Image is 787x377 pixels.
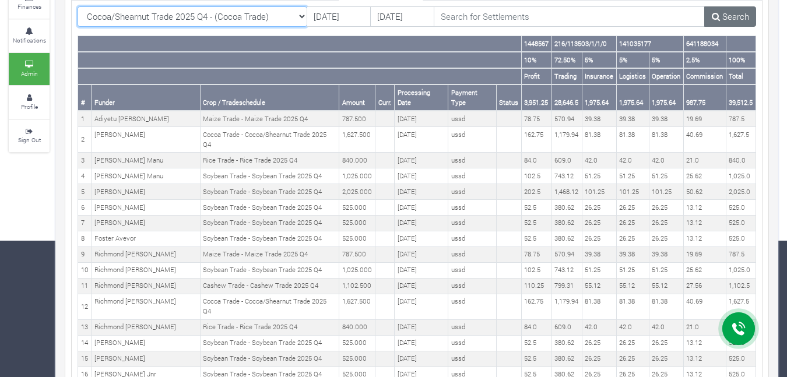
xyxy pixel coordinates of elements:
[200,231,339,246] td: Soybean Trade - Soybean Trade 2025 Q4
[78,231,92,246] td: 8
[726,84,756,111] th: 39,512.5
[521,278,551,294] td: 110.25
[551,294,582,319] td: 1,179.94
[21,103,38,111] small: Profile
[551,84,582,111] th: 28,646.5
[395,294,448,319] td: [DATE]
[92,111,201,126] td: Adiyetu [PERSON_NAME]
[616,231,649,246] td: 26.25
[683,68,726,84] th: Commission
[200,184,339,200] td: Soybean Trade - Soybean Trade 2025 Q4
[448,335,497,351] td: ussd
[683,278,726,294] td: 27.56
[395,319,448,335] td: [DATE]
[395,215,448,231] td: [DATE]
[649,351,683,367] td: 26.25
[339,262,375,278] td: 1,025.000
[200,153,339,168] td: Rice Trade - Rice Trade 2025 Q4
[683,262,726,278] td: 25.62
[616,319,649,335] td: 42.0
[78,84,92,111] th: #
[92,84,201,111] th: Funder
[448,294,497,319] td: ussd
[339,246,375,262] td: 787.500
[9,86,50,118] a: Profile
[339,153,375,168] td: 840.000
[92,278,201,294] td: Richmond [PERSON_NAME]
[616,153,649,168] td: 42.0
[649,168,683,184] td: 51.25
[683,184,726,200] td: 50.62
[395,153,448,168] td: [DATE]
[683,335,726,351] td: 13.12
[683,215,726,231] td: 13.12
[339,335,375,351] td: 525.000
[616,52,649,68] th: 5%
[582,215,616,231] td: 26.25
[339,84,375,111] th: Amount
[200,351,339,367] td: Soybean Trade - Soybean Trade 2025 Q4
[582,68,616,84] th: Insurance
[200,111,339,126] td: Maize Trade - Maize Trade 2025 Q4
[551,278,582,294] td: 799.31
[339,351,375,367] td: 525.000
[521,84,551,111] th: 3,951.25
[551,52,582,68] th: 72.50%
[200,215,339,231] td: Soybean Trade - Soybean Trade 2025 Q4
[726,262,756,278] td: 1,025.0
[726,52,756,68] th: 100%
[551,200,582,216] td: 380.62
[616,200,649,216] td: 26.25
[582,111,616,126] td: 39.38
[78,168,92,184] td: 4
[434,6,705,27] input: Search for Settlements
[78,278,92,294] td: 11
[616,294,649,319] td: 81.38
[395,168,448,184] td: [DATE]
[92,351,201,367] td: [PERSON_NAME]
[582,294,616,319] td: 81.38
[78,127,92,153] td: 2
[582,246,616,262] td: 39.38
[649,294,683,319] td: 81.38
[9,20,50,52] a: Notifications
[521,68,551,84] th: Profit
[92,200,201,216] td: [PERSON_NAME]
[448,84,497,111] th: Payment Type
[78,246,92,262] td: 9
[339,231,375,246] td: 525.000
[395,278,448,294] td: [DATE]
[582,168,616,184] td: 51.25
[582,335,616,351] td: 26.25
[92,215,201,231] td: [PERSON_NAME]
[13,36,46,44] small: Notifications
[726,351,756,367] td: 525.0
[683,319,726,335] td: 21.0
[649,231,683,246] td: 26.25
[78,200,92,216] td: 6
[726,278,756,294] td: 1,102.5
[649,200,683,216] td: 26.25
[200,200,339,216] td: Soybean Trade - Soybean Trade 2025 Q4
[521,319,551,335] td: 84.0
[395,127,448,153] td: [DATE]
[521,200,551,216] td: 52.5
[616,168,649,184] td: 51.25
[551,68,582,84] th: Trading
[78,111,92,126] td: 1
[582,127,616,153] td: 81.38
[521,294,551,319] td: 162.75
[92,246,201,262] td: Richmond [PERSON_NAME]
[649,184,683,200] td: 101.25
[726,246,756,262] td: 787.5
[649,246,683,262] td: 39.38
[448,231,497,246] td: ussd
[683,231,726,246] td: 13.12
[649,335,683,351] td: 26.25
[92,184,201,200] td: [PERSON_NAME]
[448,153,497,168] td: ussd
[521,36,551,52] th: 1448567
[683,200,726,216] td: 13.12
[649,278,683,294] td: 55.12
[616,36,683,52] th: 141035177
